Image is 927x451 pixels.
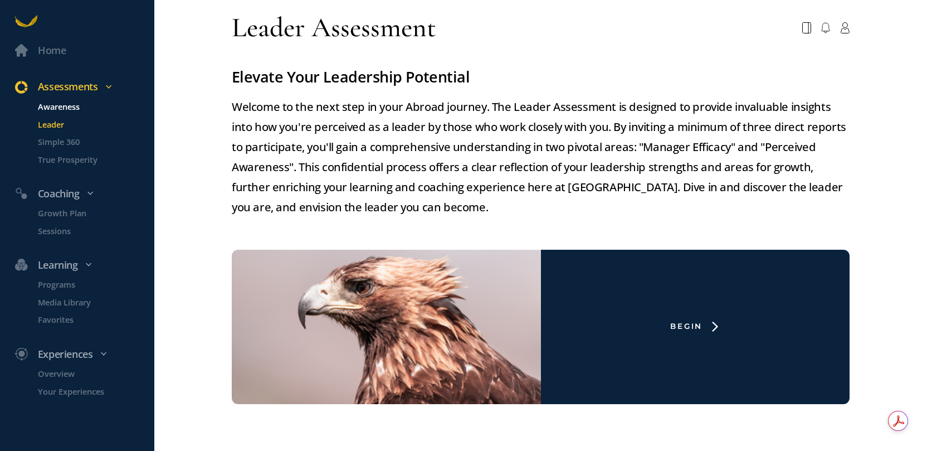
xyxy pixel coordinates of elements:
[232,65,850,89] h3: Elevate Your Leadership Potential
[23,118,155,130] a: Leader
[23,296,155,309] a: Media Library
[232,96,850,217] p: Welcome to the next step in your Abroad journey. The Leader Assessment is designed to provide inv...
[8,257,160,273] div: Learning
[38,313,152,326] p: Favorites
[224,250,857,404] a: Begin
[38,385,152,397] p: Your Experiences
[38,207,152,220] p: Growth Plan
[23,100,155,113] a: Awareness
[23,224,155,237] a: Sessions
[8,79,160,95] div: Assessments
[38,296,152,309] p: Media Library
[23,278,155,291] a: Programs
[23,367,155,380] a: Overview
[38,118,152,130] p: Leader
[38,135,152,148] p: Simple 360
[38,153,152,166] p: True Prosperity
[38,224,152,237] p: Sessions
[38,367,152,380] p: Overview
[38,42,66,59] div: Home
[232,10,436,45] div: Leader Assessment
[23,313,155,326] a: Favorites
[38,100,152,113] p: Awareness
[232,250,541,404] img: eagle-leader-survey.png
[8,346,160,362] div: Experiences
[8,186,160,202] div: Coaching
[38,278,152,291] p: Programs
[23,135,155,148] a: Simple 360
[670,322,702,332] div: Begin
[23,153,155,166] a: True Prosperity
[23,385,155,397] a: Your Experiences
[23,207,155,220] a: Growth Plan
